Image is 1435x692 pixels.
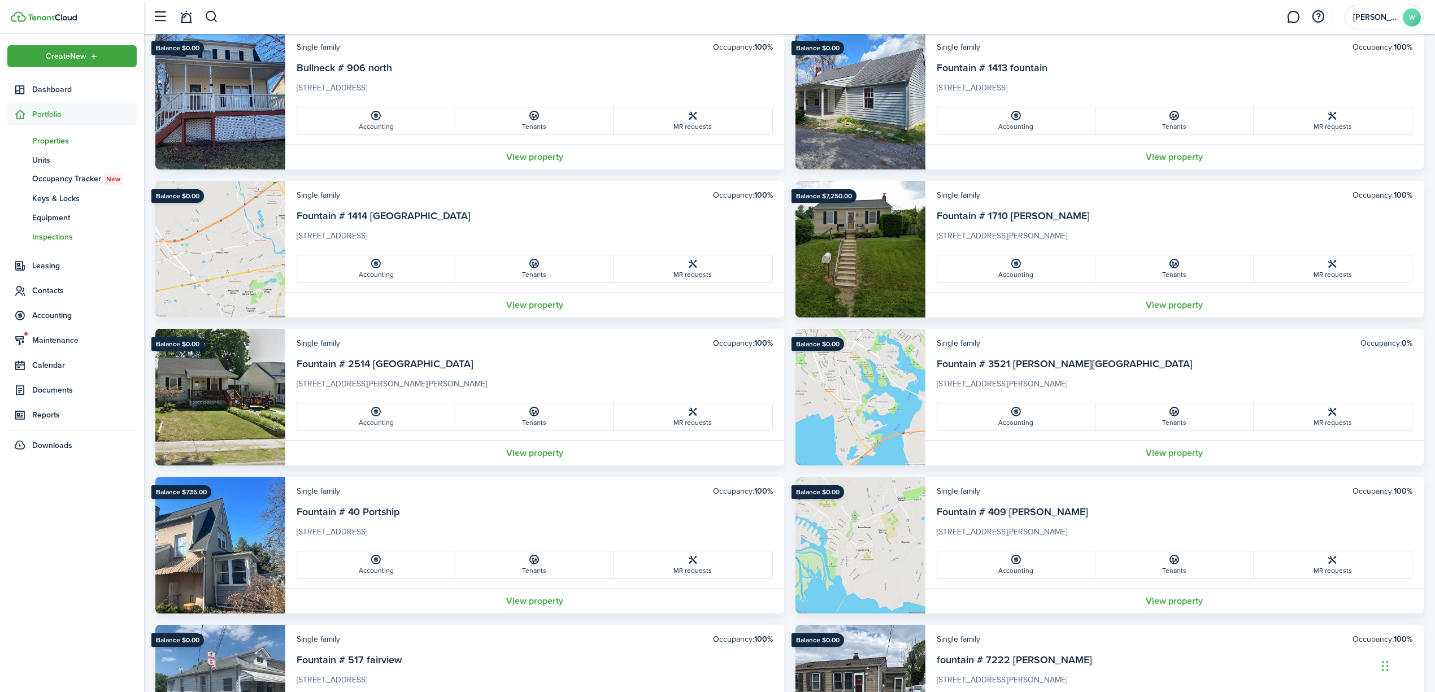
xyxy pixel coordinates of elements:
img: Property avatar [795,329,925,465]
ribbon: Balance $0.00 [151,337,204,351]
card-header-right: Occupancy: [1353,633,1412,645]
card-header-left: Single family [937,41,980,53]
ribbon: Balance $0.00 [151,633,204,647]
a: MR requests [614,107,772,134]
img: Property avatar [795,181,925,317]
b: 100% [1394,485,1412,497]
span: Documents [32,384,137,396]
card-header-right: Occupancy: [1353,41,1412,53]
card-header-right: Occupancy: [713,337,773,349]
a: Tenants [455,551,614,578]
a: Accounting [297,551,455,578]
b: 100% [754,633,773,645]
span: Equipment [32,212,137,224]
span: New [106,174,120,184]
a: View property [925,440,1424,465]
img: TenantCloud [28,14,77,21]
a: fountain # 7222 [PERSON_NAME] [937,652,1092,667]
ribbon: Balance $735.00 [151,485,211,499]
card-description: [STREET_ADDRESS] [297,674,773,692]
a: MR requests [1254,403,1412,430]
ribbon: Balance $0.00 [151,189,204,203]
span: Contacts [32,285,137,297]
a: Tenants [1095,255,1254,282]
span: Dashboard [32,84,137,95]
span: Reports [32,409,137,421]
card-description: [STREET_ADDRESS] [297,526,773,544]
card-header-left: Single family [297,485,340,497]
a: MR requests [1254,255,1412,282]
a: View property [925,292,1424,317]
button: Search [205,7,219,27]
a: Fountain # 1414 [GEOGRAPHIC_DATA] [297,208,471,223]
card-header-left: Single family [297,337,340,349]
ribbon: Balance $7,250.00 [792,189,856,203]
img: TenantCloud [11,11,26,22]
card-description: [STREET_ADDRESS][PERSON_NAME] [937,674,1413,692]
a: Fountain # 517 fairview [297,652,402,667]
a: MR requests [1254,107,1412,134]
span: Properties [32,135,137,147]
a: View property [285,588,784,613]
card-header-right: Occupancy: [713,633,773,645]
card-header-left: Single family [297,633,340,645]
card-header-left: Single family [937,189,980,201]
card-header-left: Single family [937,633,980,645]
a: Accounting [937,551,1095,578]
span: Inspections [32,231,137,243]
a: Equipment [7,208,137,227]
a: View property [285,144,784,169]
span: Units [32,154,137,166]
a: MR requests [614,255,772,282]
a: View property [285,440,784,465]
span: Keys & Locks [32,193,137,204]
a: Accounting [937,107,1095,134]
a: Messaging [1282,3,1304,32]
b: 100% [1394,189,1412,201]
card-description: [STREET_ADDRESS][PERSON_NAME] [937,378,1413,396]
card-description: [STREET_ADDRESS][PERSON_NAME] [937,526,1413,544]
a: Accounting [297,107,455,134]
b: 100% [1394,41,1412,53]
button: Open menu [7,45,137,67]
iframe: Chat Widget [1379,638,1435,692]
a: MR requests [614,551,772,578]
a: Fountain # 409 [PERSON_NAME] [937,504,1088,519]
a: Accounting [937,403,1095,430]
card-header-right: Occupancy: [713,41,773,53]
ribbon: Balance $0.00 [792,485,844,499]
a: Notifications [175,3,197,32]
card-description: [STREET_ADDRESS] [937,82,1413,100]
a: Tenants [1095,551,1254,578]
a: Units [7,150,137,169]
a: Keys & Locks [7,189,137,208]
a: Inspections [7,227,137,246]
card-description: [STREET_ADDRESS] [297,82,773,100]
ribbon: Balance $0.00 [792,337,844,351]
button: Open resource center [1308,7,1328,27]
img: Property avatar [795,477,925,613]
span: Portfolio [32,108,137,120]
b: 100% [1394,633,1412,645]
a: Accounting [937,255,1095,282]
card-header-right: Occupancy: [1360,337,1412,349]
span: Occupancy Tracker [32,173,137,185]
ribbon: Balance $0.00 [792,633,844,647]
b: 0% [1402,337,1412,349]
img: Property avatar [155,33,285,169]
a: Tenants [455,255,614,282]
a: Fountain # 2514 [GEOGRAPHIC_DATA] [297,356,473,371]
img: Property avatar [155,181,285,317]
a: View property [925,144,1424,169]
a: Fountain # 3521 [PERSON_NAME][GEOGRAPHIC_DATA] [937,356,1193,371]
a: Accounting [297,255,455,282]
span: Create New [46,53,86,60]
a: Fountain # 40 Portship [297,504,399,519]
b: 100% [754,41,773,53]
card-header-right: Occupancy: [713,485,773,497]
card-header-right: Occupancy: [1353,189,1412,201]
span: Downloads [32,439,72,451]
a: MR requests [1254,551,1412,578]
span: William [1353,14,1398,21]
